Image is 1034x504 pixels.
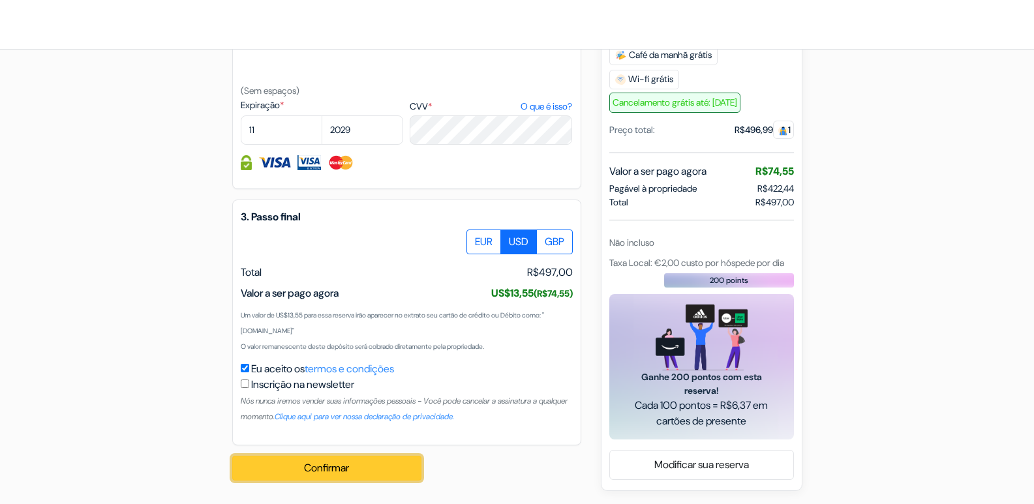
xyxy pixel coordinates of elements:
label: CVV [410,100,572,113]
span: Cancelamento grátis até: [DATE] [609,93,740,113]
span: 1 [773,121,794,139]
label: GBP [536,230,573,254]
label: EUR [466,230,501,254]
span: Taxa Local: €2,00 custo por hóspede por dia [609,257,784,269]
label: Expiração [241,98,403,112]
a: O que é isso? [521,100,572,113]
button: Confirmar [232,456,421,481]
a: Clique aqui para ver nossa declaração de privacidade. [275,411,454,422]
span: Total [241,265,262,279]
small: (Sem espaços) [241,85,299,96]
span: R$422,44 [757,183,794,194]
span: Wi-fi grátis [609,70,679,89]
span: US$13,55 [491,286,573,300]
label: Eu aceito os [251,361,394,377]
span: Valor a ser pago agora [609,164,707,179]
div: R$496,99 [735,123,794,137]
span: R$74,55 [755,164,794,178]
div: Não incluso [609,236,794,250]
img: free_breakfast.svg [615,50,626,61]
small: Um valor de US$13,55 para essa reserva irão aparecer no extrato seu cartão de crédito ou Débito c... [241,311,544,335]
a: termos e condições [305,362,394,376]
img: free_wifi.svg [615,74,626,85]
div: Preço total: [609,123,655,137]
h5: 3. Passo final [241,211,573,223]
label: USD [500,230,537,254]
div: Basic radio toggle button group [467,230,573,254]
span: R$497,00 [755,196,794,209]
span: Total [609,196,628,209]
img: pt.Albergues.com [16,8,161,40]
small: Nós nunca iremos vender suas informações pessoais - Você pode cancelar a assinatura a qualquer mo... [241,396,568,422]
img: guest.svg [778,126,788,136]
span: Cada 100 pontos = R$6,37 em cartões de presente [625,398,778,429]
img: Master Card [327,155,354,170]
span: Café da manhã grátis [609,46,718,65]
span: Ganhe 200 pontos com esta reserva! [625,370,778,398]
label: Inscrição na newsletter [251,377,354,393]
img: gift_card_hero_new.png [656,304,748,370]
span: Valor a ser pago agora [241,286,339,300]
img: Visa Electron [297,155,321,170]
img: As informações do cartão de crédito são totalmente seguras e criptografadas [241,155,252,170]
small: (R$74,55) [534,288,573,299]
span: Pagável à propriedade [609,182,697,196]
span: R$497,00 [527,265,573,280]
span: 200 points [710,274,748,286]
img: Visa [258,155,291,170]
small: O valor remanescente deste depósito será cobrado diretamente pela propriedade. [241,342,484,351]
a: Modificar sua reserva [610,452,793,477]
